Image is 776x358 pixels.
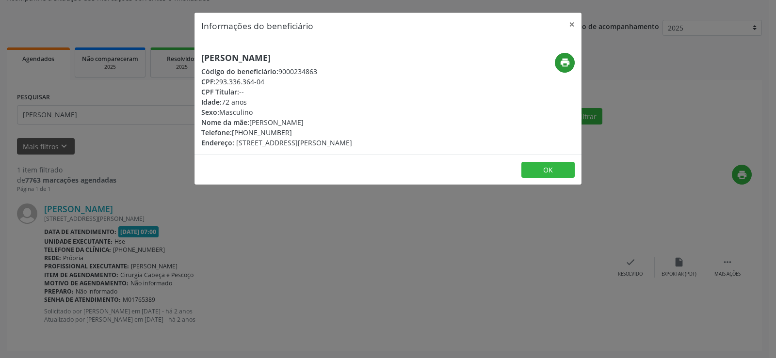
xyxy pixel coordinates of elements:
h5: Informações do beneficiário [201,19,313,32]
div: [PHONE_NUMBER] [201,127,352,138]
button: Close [562,13,582,36]
div: Masculino [201,107,352,117]
div: -- [201,87,352,97]
button: OK [521,162,575,178]
span: Sexo: [201,108,219,117]
span: CPF Titular: [201,87,239,96]
span: Nome da mãe: [201,118,249,127]
button: print [555,53,575,73]
h5: [PERSON_NAME] [201,53,352,63]
span: Idade: [201,97,222,107]
div: 72 anos [201,97,352,107]
div: 293.336.364-04 [201,77,352,87]
span: [STREET_ADDRESS][PERSON_NAME] [236,138,352,147]
span: CPF: [201,77,215,86]
span: Telefone: [201,128,232,137]
span: Endereço: [201,138,234,147]
div: 9000234863 [201,66,352,77]
span: Código do beneficiário: [201,67,278,76]
div: [PERSON_NAME] [201,117,352,127]
i: print [560,57,570,68]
